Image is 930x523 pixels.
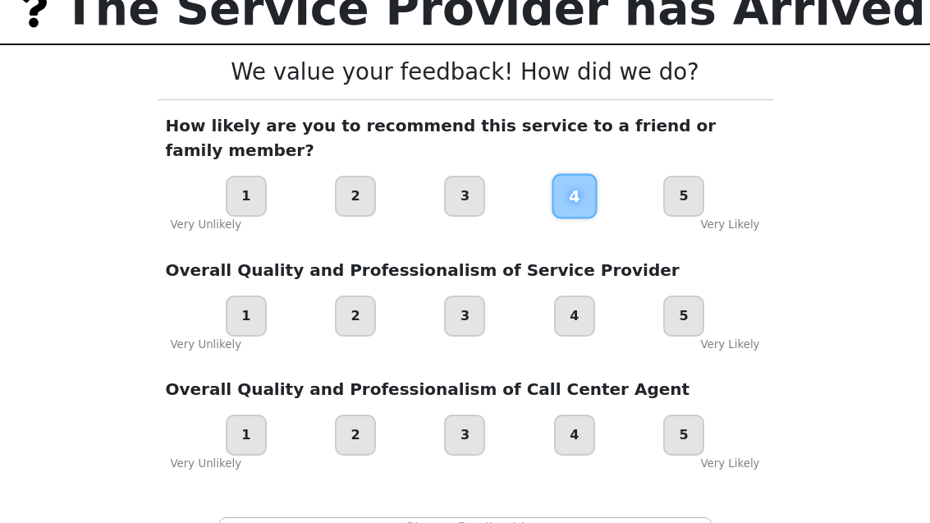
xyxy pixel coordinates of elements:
div: 1 [226,296,267,337]
div: Very Unlikely [171,456,242,473]
div: 2 [335,296,376,337]
div: 3 [444,296,485,337]
div: 2 [335,415,376,456]
div: 4 [554,296,595,337]
div: 5 [663,415,704,456]
p: Overall Quality and Professionalism of Call Center Agent [166,378,765,402]
div: 3 [444,415,485,456]
div: Very Likely [700,337,759,354]
div: Very Likely [700,456,759,473]
div: 4 [554,415,595,456]
div: 1 [226,415,267,456]
div: 5 [663,296,704,337]
div: Very Unlikely [171,337,242,354]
